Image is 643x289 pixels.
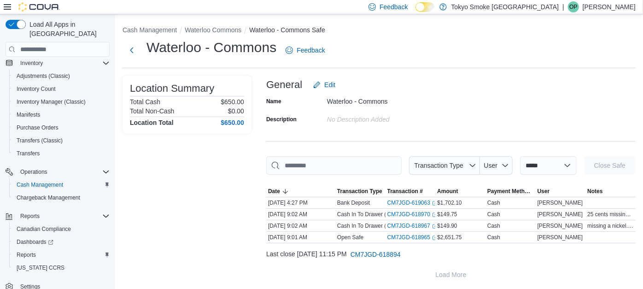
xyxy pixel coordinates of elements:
span: Inventory Manager (Classic) [13,96,110,107]
input: This is a search bar. As you type, the results lower in the page will automatically filter. [266,156,402,175]
button: Inventory [17,58,47,69]
div: Cash [487,211,500,218]
a: Inventory Count [13,83,59,94]
button: Transaction # [386,186,436,197]
span: Transfers [13,148,110,159]
span: Reports [17,211,110,222]
span: Adjustments (Classic) [17,72,70,80]
button: Reports [17,211,43,222]
a: CM7JGD-619063External link [387,199,438,206]
button: Date [266,186,335,197]
span: $2,651.75 [437,234,462,241]
div: [DATE] 9:02 AM [266,220,335,231]
span: 25 cents missing from close last night, possibly skimmed out too much? [587,211,634,218]
span: CM7JGD-618894 [351,250,401,259]
span: Cash Management [17,181,63,189]
button: Cash Management [9,178,113,191]
a: Transfers (Classic) [13,135,66,146]
button: Inventory Count [9,83,113,95]
span: Purchase Orders [17,124,58,131]
span: Inventory [17,58,110,69]
button: Operations [17,166,51,177]
span: Purchase Orders [13,122,110,133]
a: Canadian Compliance [13,224,75,235]
div: [DATE] 9:01 AM [266,232,335,243]
svg: External link [432,201,438,206]
button: Amount [435,186,485,197]
a: Purchase Orders [13,122,62,133]
p: Cash In To Drawer (Cash Drawer 3) [337,211,425,218]
span: $149.75 [437,211,457,218]
span: Reports [20,212,40,220]
span: OP [569,1,577,12]
span: $1,702.10 [437,199,462,206]
a: Adjustments (Classic) [13,71,74,82]
span: Adjustments (Classic) [13,71,110,82]
span: Amount [437,188,458,195]
p: [PERSON_NAME] [583,1,636,12]
span: Cash Management [13,179,110,190]
a: Cash Management [13,179,67,190]
label: Description [266,116,297,123]
div: Waterloo - Commons [327,94,450,105]
a: Inventory Manager (Classic) [13,96,89,107]
span: Operations [17,166,110,177]
span: Transfers (Classic) [13,135,110,146]
span: Canadian Compliance [17,225,71,233]
button: Chargeback Management [9,191,113,204]
span: Load All Apps in [GEOGRAPHIC_DATA] [26,20,110,38]
button: Inventory Manager (Classic) [9,95,113,108]
div: Last close [DATE] 11:15 PM [266,245,636,264]
button: Notes [585,186,636,197]
label: Name [266,98,281,105]
button: [US_STATE] CCRS [9,261,113,274]
span: Feedback [297,46,325,55]
button: User [480,156,513,175]
span: Washington CCRS [13,262,110,273]
p: $650.00 [221,98,244,106]
button: Inventory [2,57,113,70]
span: Operations [20,168,47,176]
span: Transaction Type [337,188,382,195]
a: Reports [13,249,40,260]
span: Inventory [20,59,43,67]
div: Cash [487,222,500,230]
button: User [536,186,586,197]
button: Transfers (Classic) [9,134,113,147]
span: Payment Methods [487,188,534,195]
span: Chargeback Management [13,192,110,203]
h6: Total Non-Cash [130,107,175,115]
input: Dark Mode [415,2,435,12]
p: Open Safe [337,234,363,241]
a: Chargeback Management [13,192,84,203]
button: Transaction Type [409,156,480,175]
button: Adjustments (Classic) [9,70,113,83]
span: Dashboards [17,238,53,246]
span: [PERSON_NAME] [538,222,583,230]
span: $149.90 [437,222,457,230]
p: $0.00 [228,107,244,115]
span: [US_STATE] CCRS [17,264,64,271]
span: [PERSON_NAME] [538,211,583,218]
button: Waterloo - Commons Safe [249,26,325,34]
a: [US_STATE] CCRS [13,262,68,273]
span: Dashboards [13,236,110,248]
span: [PERSON_NAME] [538,199,583,206]
p: | [562,1,564,12]
a: CM7JGD-618965External link [387,234,438,241]
a: Feedback [282,41,328,59]
span: Inventory Manager (Classic) [17,98,86,106]
button: Manifests [9,108,113,121]
p: Bank Deposit [337,199,370,206]
div: [DATE] 9:02 AM [266,209,335,220]
h4: Location Total [130,119,174,126]
button: Reports [9,248,113,261]
span: Reports [13,249,110,260]
span: Close Safe [594,161,625,170]
button: Cash Management [123,26,177,34]
span: User [484,162,498,169]
span: Transfers (Classic) [17,137,63,144]
h3: General [266,79,302,90]
h1: Waterloo - Commons [146,38,276,57]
